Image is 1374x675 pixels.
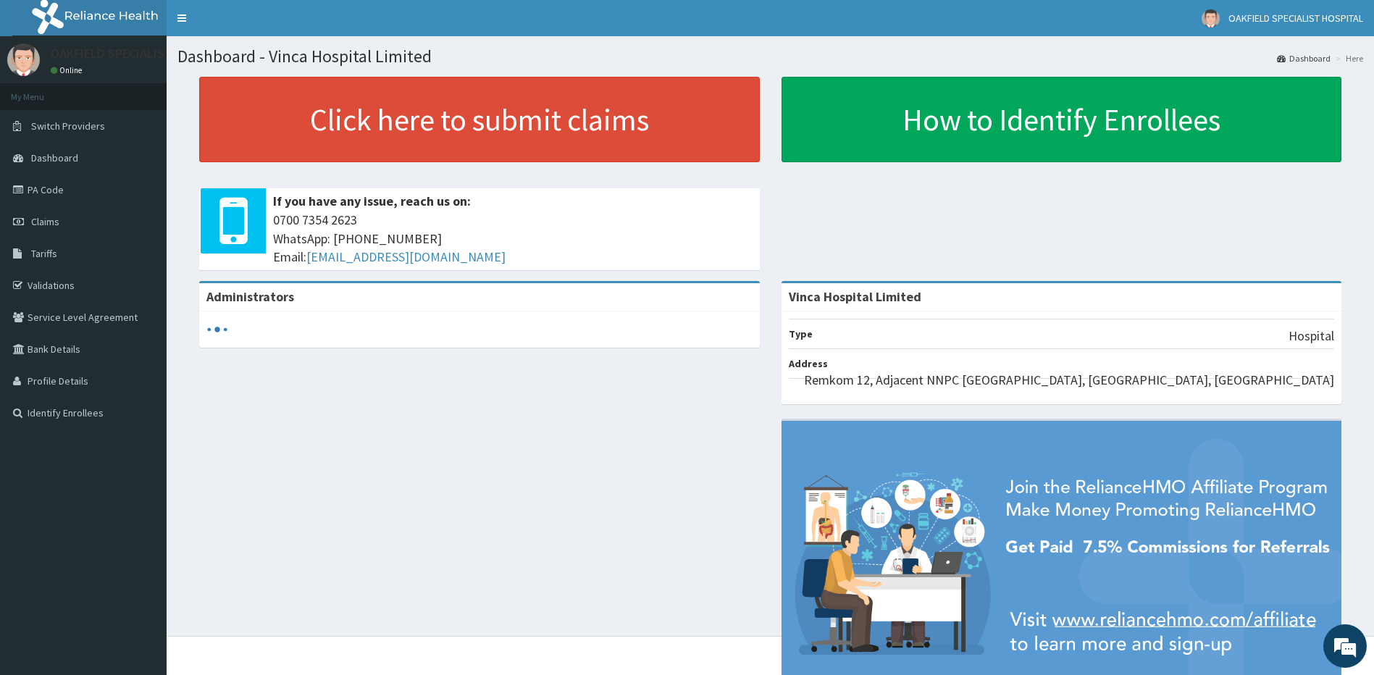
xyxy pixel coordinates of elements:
[804,371,1334,390] p: Remkom 12, Adjacent NNPC [GEOGRAPHIC_DATA], [GEOGRAPHIC_DATA], [GEOGRAPHIC_DATA]
[31,215,59,228] span: Claims
[51,47,232,60] p: OAKFIELD SPECIALIST HOSPITAL
[1289,327,1334,345] p: Hospital
[206,288,294,305] b: Administrators
[789,327,813,340] b: Type
[1277,52,1331,64] a: Dashboard
[789,288,921,305] strong: Vinca Hospital Limited
[177,47,1363,66] h1: Dashboard - Vinca Hospital Limited
[51,65,85,75] a: Online
[206,319,228,340] svg: audio-loading
[789,357,828,370] b: Address
[1332,52,1363,64] li: Here
[31,247,57,260] span: Tariffs
[782,77,1342,162] a: How to Identify Enrollees
[273,211,753,267] span: 0700 7354 2623 WhatsApp: [PHONE_NUMBER] Email:
[1228,12,1363,25] span: OAKFIELD SPECIALIST HOSPITAL
[199,77,760,162] a: Click here to submit claims
[1202,9,1220,28] img: User Image
[306,248,506,265] a: [EMAIL_ADDRESS][DOMAIN_NAME]
[31,151,78,164] span: Dashboard
[31,120,105,133] span: Switch Providers
[7,43,40,76] img: User Image
[273,193,471,209] b: If you have any issue, reach us on:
